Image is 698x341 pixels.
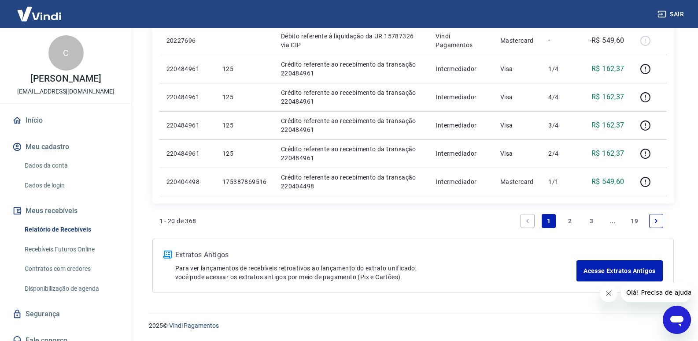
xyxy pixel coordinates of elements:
[621,283,691,302] iframe: Mensagem da empresa
[281,173,422,191] p: Crédito referente ao recebimento da transação 220404498
[11,0,68,27] img: Vindi
[5,6,74,13] span: Olá! Precisa de ajuda?
[166,36,208,45] p: 20227696
[649,214,663,228] a: Next page
[175,250,577,260] p: Extratos Antigos
[500,149,535,158] p: Visa
[21,221,121,239] a: Relatório de Recebíveis
[436,121,486,130] p: Intermediador
[222,177,267,186] p: 175387869516
[11,137,121,157] button: Meu cadastro
[222,121,267,130] p: 125
[600,285,617,302] iframe: Fechar mensagem
[222,93,267,101] p: 125
[576,260,662,281] a: Acesse Extratos Antigos
[281,145,422,162] p: Crédito referente ao recebimento da transação 220484961
[166,177,208,186] p: 220404498
[436,177,486,186] p: Intermediador
[48,35,84,71] div: C
[163,251,172,259] img: ícone
[627,214,642,228] a: Page 19
[21,240,121,259] a: Recebíveis Futuros Online
[166,121,208,130] p: 220484961
[11,111,121,130] a: Início
[436,64,486,73] p: Intermediador
[521,214,535,228] a: Previous page
[591,120,624,131] p: R$ 162,37
[30,74,101,83] p: [PERSON_NAME]
[436,149,486,158] p: Intermediador
[166,64,208,73] p: 220484961
[591,148,624,159] p: R$ 162,37
[281,116,422,134] p: Crédito referente ao recebimento da transação 220484961
[21,280,121,298] a: Disponibilização de agenda
[500,36,535,45] p: Mastercard
[542,214,556,228] a: Page 1 is your current page
[591,92,624,102] p: R$ 162,37
[159,217,196,225] p: 1 - 20 de 368
[591,176,624,187] p: R$ 549,60
[149,321,677,330] p: 2025 ©
[281,32,422,49] p: Débito referente à liquidação da UR 15787326 via CIP
[436,32,486,49] p: Vindi Pagamentos
[548,93,574,101] p: 4/4
[548,149,574,158] p: 2/4
[11,201,121,221] button: Meus recebíveis
[169,322,219,329] a: Vindi Pagamentos
[500,64,535,73] p: Visa
[656,6,687,22] button: Sair
[166,149,208,158] p: 220484961
[281,88,422,106] p: Crédito referente ao recebimento da transação 220484961
[517,210,667,232] ul: Pagination
[17,87,114,96] p: [EMAIL_ADDRESS][DOMAIN_NAME]
[548,36,574,45] p: -
[584,214,598,228] a: Page 3
[500,93,535,101] p: Visa
[548,177,574,186] p: 1/1
[281,60,422,78] p: Crédito referente ao recebimento da transação 220484961
[166,93,208,101] p: 220484961
[548,64,574,73] p: 1/4
[222,64,267,73] p: 125
[436,93,486,101] p: Intermediador
[500,121,535,130] p: Visa
[21,157,121,175] a: Dados da conta
[563,214,577,228] a: Page 2
[591,64,624,74] p: R$ 162,37
[21,260,121,278] a: Contratos com credores
[222,149,267,158] p: 125
[590,35,624,46] p: -R$ 549,60
[606,214,620,228] a: Jump forward
[21,176,121,195] a: Dados de login
[663,306,691,334] iframe: Botão para abrir a janela de mensagens
[11,304,121,324] a: Segurança
[500,177,535,186] p: Mastercard
[175,264,577,281] p: Para ver lançamentos de recebíveis retroativos ao lançamento do extrato unificado, você pode aces...
[548,121,574,130] p: 3/4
